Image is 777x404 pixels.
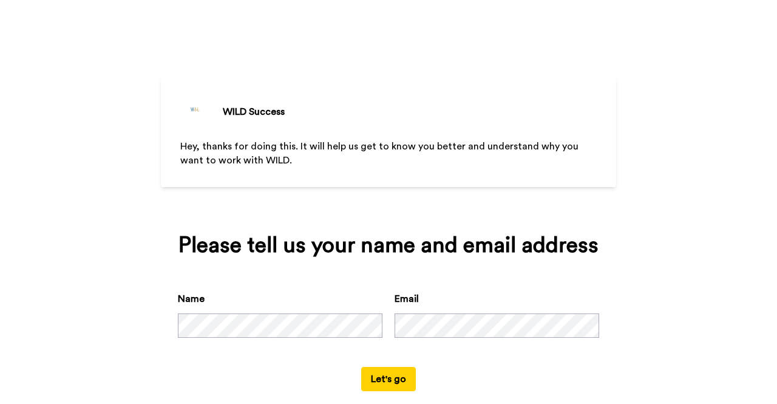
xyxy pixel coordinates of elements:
label: Name [178,292,205,306]
label: Email [395,292,419,306]
div: WILD Success [223,104,285,119]
div: Please tell us your name and email address [178,233,599,258]
span: Hey, thanks for doing this. It will help us get to know you better and understand why you want to... [180,142,581,165]
button: Let's go [361,367,416,391]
